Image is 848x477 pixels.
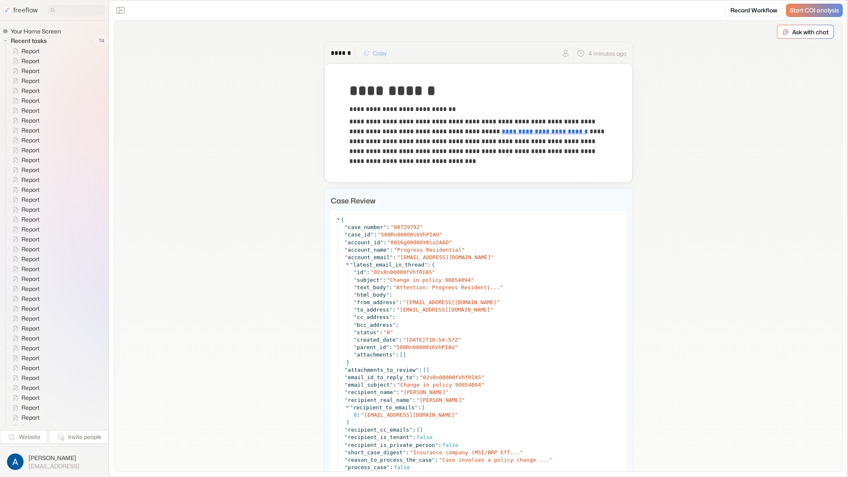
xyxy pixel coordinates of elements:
span: parent_id [357,344,386,350]
a: Report [6,135,43,145]
span: : [438,442,441,448]
span: " [420,224,423,230]
span: case_id [348,231,370,238]
span: reason_to_process_the_case [348,457,432,463]
a: Report [6,383,43,393]
a: Report [6,413,43,423]
span: : [418,404,421,411]
span: " [384,329,387,335]
span: " [350,262,353,268]
button: Invite people [49,430,109,444]
a: Report [6,185,43,195]
span: " [390,329,393,335]
span: " [354,292,357,298]
span: 02sRn00000fVhfRIAS [423,374,481,380]
span: " [383,224,386,230]
span: [EMAIL_ADDRESS][DOMAIN_NAME] [400,307,490,313]
span: " [410,449,413,456]
a: Report [6,403,43,413]
span: : [393,382,396,388]
span: Progress Residential [397,247,462,253]
a: Report [6,145,43,155]
span: attachments_to_review [348,367,415,373]
span: " [439,231,443,238]
span: " [345,434,348,440]
a: Report [6,274,43,284]
a: Start COI analysis [786,4,843,17]
span: " [354,337,357,343]
span: " [409,434,412,440]
span: ] [403,351,406,359]
span: : [393,254,396,260]
span: " [361,412,364,418]
span: " [345,397,348,403]
span: Report [20,404,42,412]
span: [PERSON_NAME] [28,454,80,462]
a: Report [6,155,43,165]
a: Report [6,333,43,343]
span: : [389,292,393,298]
span: : [399,337,402,343]
span: case_number [348,224,383,230]
span: : [374,231,377,238]
span: [ [423,366,426,374]
span: Report [20,205,42,214]
span: : [379,329,383,335]
span: " [471,277,474,283]
span: : [412,426,416,434]
span: subject [357,277,379,283]
span: " [420,374,423,380]
a: Report [6,363,43,373]
span: " [458,337,461,343]
a: Report [6,393,43,403]
a: Report [6,165,43,175]
button: Copy [359,47,392,60]
span: email_subject [348,382,390,388]
a: Report [6,423,43,432]
span: { [341,216,344,224]
span: " [354,307,357,313]
span: " [345,231,348,238]
span: " [500,284,503,290]
span: " [386,344,389,350]
span: " [455,412,458,418]
span: " [393,284,396,290]
span: attachments [357,352,392,358]
span: account_id [348,239,380,246]
span: " [403,449,406,456]
span: : [390,464,393,470]
span: " [435,442,438,448]
a: Report [6,224,43,234]
span: Report [20,384,42,392]
span: " [400,389,404,395]
span: " [345,254,348,260]
span: " [392,352,396,358]
span: : [406,449,409,456]
span: " [345,464,348,470]
span: 02sRn00000fVhfRIAS [374,269,432,275]
span: 0 [387,329,390,335]
span: Report [20,196,42,204]
a: Report [6,264,43,274]
span: 00729792 [394,224,420,230]
span: " [380,239,384,246]
a: Record Workflow [725,4,783,17]
span: " [386,247,390,253]
span: " [345,239,348,246]
span: : [386,224,390,230]
span: " [386,464,390,470]
a: Report [6,205,43,215]
span: " [392,322,396,328]
span: 500Rn00000i6VhPIAU [396,344,455,350]
span: : [392,307,396,313]
span: " [409,397,412,403]
span: " [354,344,357,350]
span: created_date [357,337,396,343]
span: Insurance company (MSI/BRP Eff... [413,449,520,456]
span: recipient_cc_emails [348,427,409,433]
span: : [396,389,400,395]
p: Case Review [331,195,626,206]
span: " [354,277,357,283]
a: Report [6,175,43,185]
span: " [354,284,357,290]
